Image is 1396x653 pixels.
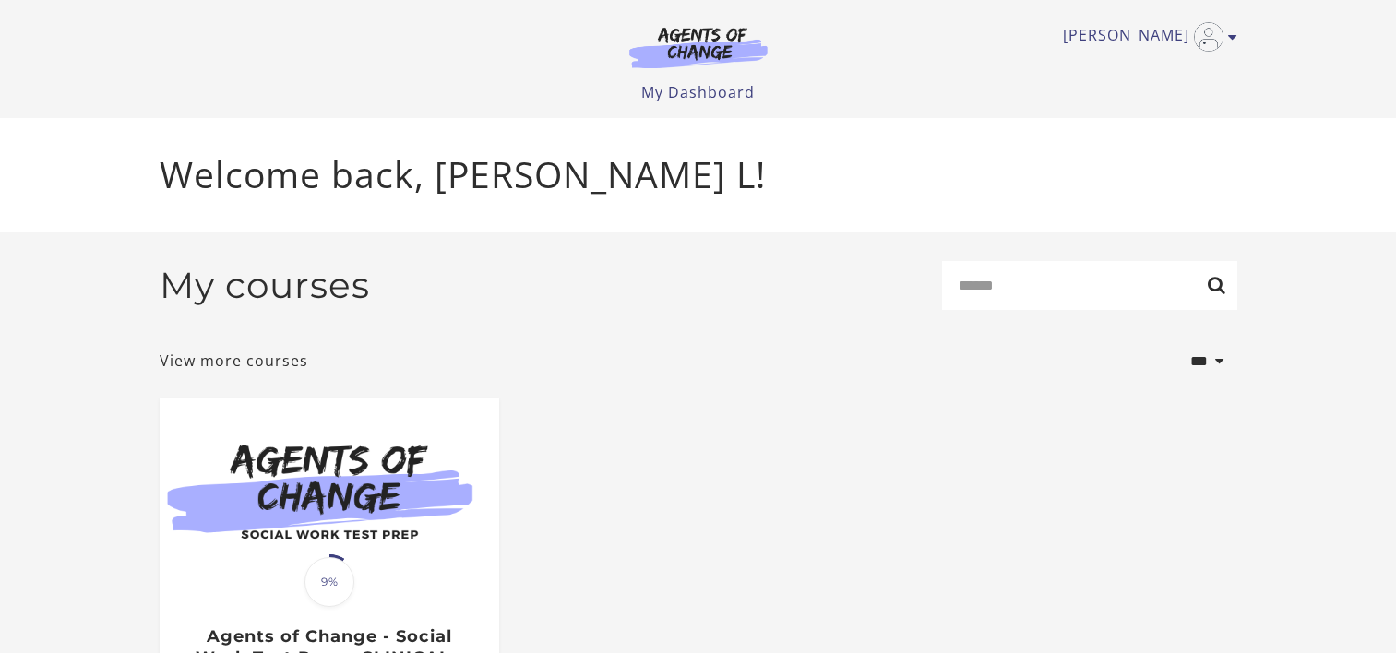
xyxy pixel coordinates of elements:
[304,557,354,607] span: 9%
[160,350,308,372] a: View more courses
[160,264,370,307] h2: My courses
[160,148,1237,202] p: Welcome back, [PERSON_NAME] L!
[641,82,755,102] a: My Dashboard
[1063,22,1228,52] a: Toggle menu
[610,26,787,68] img: Agents of Change Logo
